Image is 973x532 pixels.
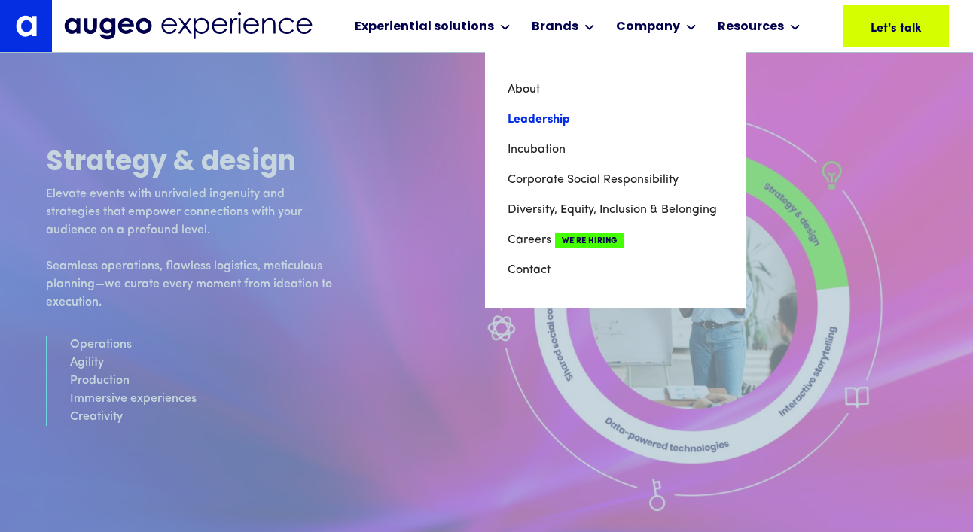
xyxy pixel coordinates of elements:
a: Diversity, Equity, Inclusion & Belonging [508,195,723,225]
img: Augeo Experience business unit full logo in midnight blue. [64,12,313,40]
a: Contact [508,255,723,285]
a: Leadership [508,105,723,135]
a: Corporate Social Responsibility [508,165,723,195]
a: CareersWe're Hiring [508,225,723,255]
img: Augeo's "a" monogram decorative logo in white. [16,15,37,36]
nav: Company [485,52,746,308]
div: Experiential solutions [355,18,494,36]
a: About [508,74,723,105]
span: We're Hiring [555,233,624,248]
div: Resources [718,18,784,36]
div: Company [616,18,680,36]
a: Let's talk [843,5,949,47]
div: Brands [532,18,578,36]
a: Incubation [508,135,723,165]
